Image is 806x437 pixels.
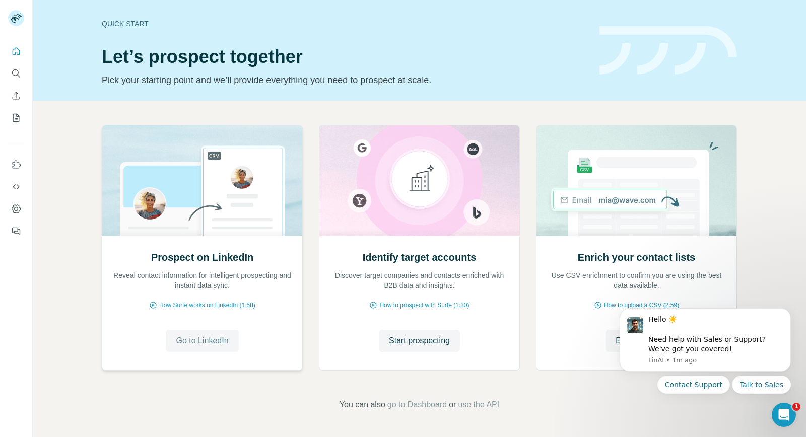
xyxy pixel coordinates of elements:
[176,335,228,347] span: Go to LinkedIn
[8,87,24,105] button: Enrich CSV
[8,200,24,218] button: Dashboard
[8,64,24,83] button: Search
[389,335,450,347] span: Start prospecting
[578,250,695,264] h2: Enrich your contact lists
[102,47,587,67] h1: Let’s prospect together
[8,156,24,174] button: Use Surfe on LinkedIn
[102,73,587,87] p: Pick your starting point and we’ll provide everything you need to prospect at scale.
[536,125,737,236] img: Enrich your contact lists
[102,19,587,29] div: Quick start
[329,270,509,290] p: Discover target companies and contacts enriched with B2B data and insights.
[159,301,255,310] span: How Surfe works on LinkedIn (1:58)
[340,399,385,411] span: You can also
[772,403,796,427] iframe: Intercom live chat
[8,109,24,127] button: My lists
[387,399,447,411] button: go to Dashboard
[449,399,456,411] span: or
[8,222,24,240] button: Feedback
[151,250,253,264] h2: Prospect on LinkedIn
[599,26,737,75] img: banner
[102,125,303,236] img: Prospect on LinkedIn
[604,301,679,310] span: How to upload a CSV (2:59)
[363,250,477,264] h2: Identify target accounts
[379,301,469,310] span: How to prospect with Surfe (1:30)
[379,330,460,352] button: Start prospecting
[547,270,726,290] p: Use CSV enrichment to confirm you are using the best data available.
[166,330,238,352] button: Go to LinkedIn
[8,178,24,196] button: Use Surfe API
[792,403,800,411] span: 1
[319,125,520,236] img: Identify target accounts
[112,270,292,290] p: Reveal contact information for intelligent prospecting and instant data sync.
[604,296,806,432] iframe: Intercom notifications message
[458,399,499,411] button: use the API
[8,42,24,60] button: Quick start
